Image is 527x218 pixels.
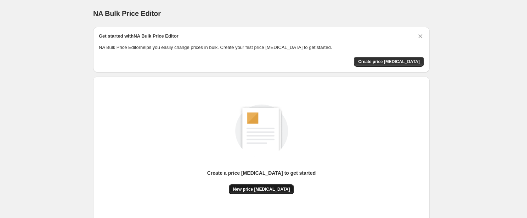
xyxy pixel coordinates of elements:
[93,10,161,17] span: NA Bulk Price Editor
[229,184,294,194] button: New price [MEDICAL_DATA]
[99,33,178,40] h2: Get started with NA Bulk Price Editor
[354,57,424,67] button: Create price change job
[99,44,424,51] p: NA Bulk Price Editor helps you easily change prices in bulk. Create your first price [MEDICAL_DAT...
[233,186,290,192] span: New price [MEDICAL_DATA]
[417,33,424,40] button: Dismiss card
[358,59,420,65] span: Create price [MEDICAL_DATA]
[207,169,316,177] p: Create a price [MEDICAL_DATA] to get started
